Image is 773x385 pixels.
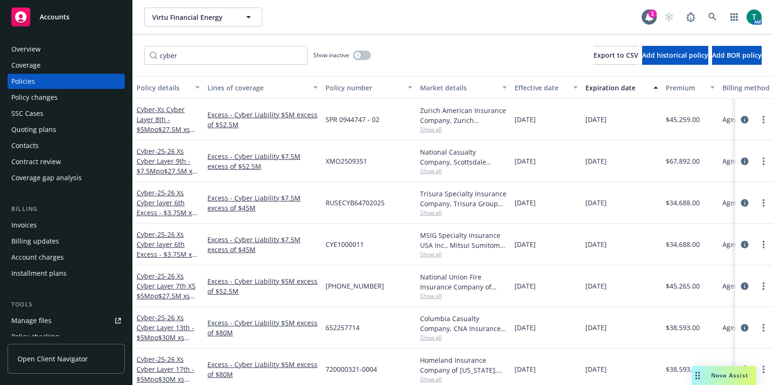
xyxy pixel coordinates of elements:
span: Show all [420,333,507,341]
span: Accounts [40,13,69,21]
div: National Casualty Company, Scottsdale Insurance Company (Nationwide) [420,147,507,167]
div: Zurich American Insurance Company, Zurich Insurance Group [420,105,507,125]
button: Premium [662,76,719,99]
div: Trisura Specialty Insurance Company, Trisura Group Ltd., Relm US Insurance Solutions [420,189,507,209]
div: National Union Fire Insurance Company of [GEOGRAPHIC_DATA], [GEOGRAPHIC_DATA], AIG [420,272,507,292]
a: Contacts [8,138,125,153]
a: Start snowing [660,8,679,26]
div: Billing updates [11,234,59,249]
a: Coverage [8,58,125,73]
div: Policy checking [11,329,59,344]
button: Add BOR policy [712,46,762,65]
a: Account charges [8,250,125,265]
div: Billing [8,204,125,214]
span: Add historical policy [642,51,708,60]
a: circleInformation [739,280,750,292]
a: Cyber [137,230,195,269]
a: Cyber [137,147,196,185]
span: [DATE] [515,114,536,124]
a: Accounts [8,4,125,30]
a: Coverage gap analysis [8,170,125,185]
a: Switch app [725,8,744,26]
div: Expiration date [585,83,648,93]
a: Cyber [137,188,195,227]
input: Filter by keyword... [144,46,308,65]
a: Invoices [8,218,125,233]
span: Show inactive [313,51,349,59]
span: [DATE] [585,364,607,374]
a: Excess - Cyber Liability $7.5M excess of $52.5M [207,151,318,171]
a: more [758,156,769,167]
a: Policies [8,74,125,89]
span: [DATE] [585,239,607,249]
a: Billing updates [8,234,125,249]
a: Cyber [137,313,194,352]
a: Report a Bug [681,8,700,26]
span: - 25-26 Xs Cyber Layer 9th - $7.5Mpo$27.5M xs $52.5 [137,147,198,185]
span: $45,265.00 [666,281,700,291]
div: Quoting plans [11,122,56,137]
span: $67,892.00 [666,156,700,166]
button: Effective date [511,76,582,99]
a: Excess - Cyber Liability $5M excess of $52.5M [207,110,318,130]
span: SPR 0944747 - 02 [326,114,379,124]
span: Nova Assist [711,371,748,379]
button: Lines of coverage [204,76,322,99]
div: Contacts [11,138,39,153]
span: [DATE] [515,198,536,208]
a: Excess - Cyber Liability $5M excess of $80M [207,359,318,379]
span: [DATE] [585,323,607,332]
span: - 25-26 Xs Cyber Layer 7th XS $5Mpo$27.5M xs $52.5M [137,271,196,310]
span: RUSECYB64702025 [326,198,385,208]
div: Tools [8,300,125,309]
div: 1 [648,9,657,18]
a: circleInformation [739,322,750,333]
span: $38,593.00 [666,364,700,374]
span: Show all [420,125,507,133]
a: Cyber [137,105,190,144]
span: 652257714 [326,323,360,332]
span: Show all [420,250,507,258]
div: Columbia Casualty Company, CNA Insurance, RT Specialty Insurance Services, LLC (RSG Specialty, LLC) [420,314,507,333]
a: Installment plans [8,266,125,281]
button: Policy number [322,76,416,99]
div: Effective date [515,83,567,93]
div: Invoices [11,218,37,233]
span: CYE1000011 [326,239,364,249]
button: Virtu Financial Energy [144,8,262,26]
span: Virtu Financial Energy [152,12,234,22]
a: SSC Cases [8,106,125,121]
button: Expiration date [582,76,662,99]
span: [DATE] [585,156,607,166]
a: Cyber [137,271,196,310]
div: Policies [11,74,35,89]
button: Market details [416,76,511,99]
a: more [758,322,769,333]
span: - 25-26 Xs Cyber layer 6th Excess - $3.75M xs $45M [137,188,197,227]
span: XMO2509351 [326,156,367,166]
div: Installment plans [11,266,67,281]
a: circleInformation [739,197,750,209]
div: Account charges [11,250,64,265]
a: Contract review [8,154,125,169]
span: Show all [420,209,507,217]
div: Premium [666,83,704,93]
span: - 25-26 Xs Cyber layer 6th Excess - $3.75M xs $45M [137,230,197,269]
img: photo [747,9,762,25]
span: [DATE] [515,156,536,166]
div: Manage files [11,313,52,328]
span: [DATE] [515,323,536,332]
span: [PHONE_NUMBER] [326,281,384,291]
span: $34,688.00 [666,239,700,249]
div: Homeland Insurance Company of [US_STATE], Intact Insurance, RT Specialty Insurance Services, LLC ... [420,355,507,375]
span: - 25-26 Xs Cyber Layer 13th - $5Mpo$30M xs $80M [137,313,194,352]
div: MSIG Specialty Insurance USA Inc., Mitsui Sumitomo Insurance Group [420,230,507,250]
span: $38,593.00 [666,323,700,332]
div: Market details [420,83,497,93]
span: - Xs Cyber Layer 8th - $5Mpo$27.5M xs $52.5M [137,105,195,144]
button: Add historical policy [642,46,708,65]
a: more [758,114,769,125]
a: Excess - Cyber Liability $7.5M excess of $45M [207,235,318,254]
a: Excess - Cyber Liability $7.5M excess of $45M [207,193,318,213]
div: Drag to move [692,366,704,385]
